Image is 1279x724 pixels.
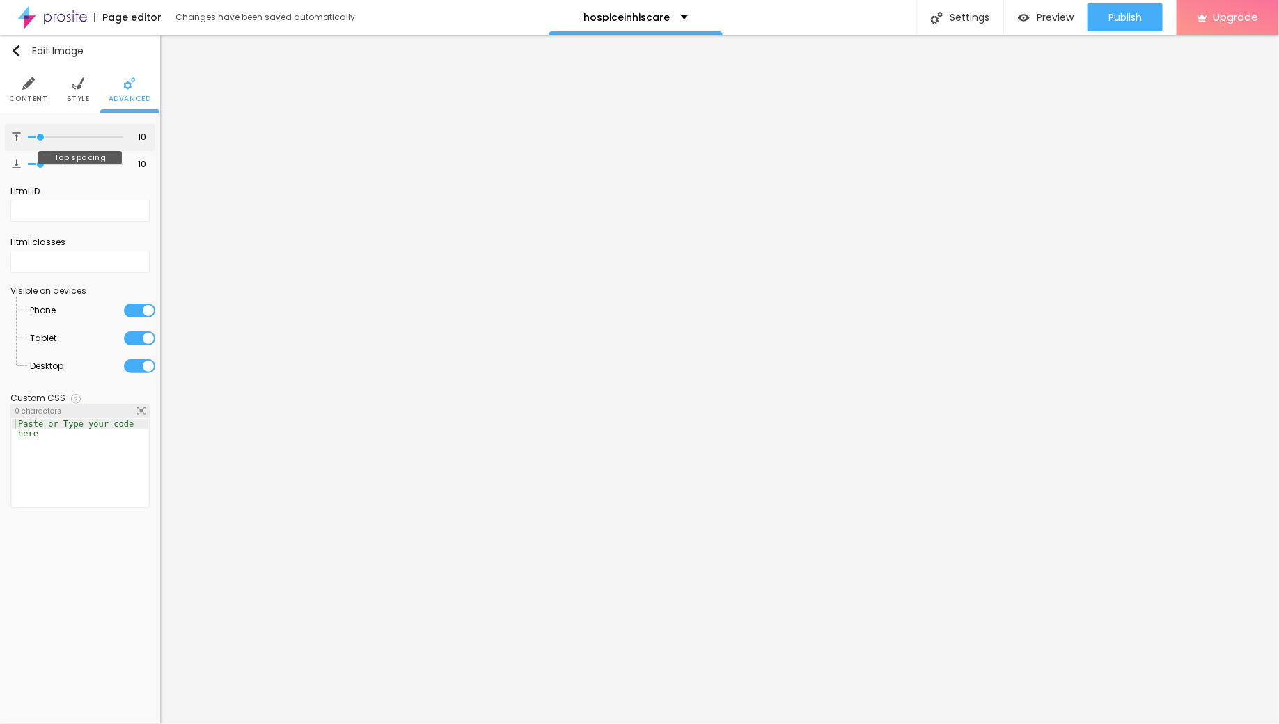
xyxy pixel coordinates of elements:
span: Upgrade [1213,11,1258,23]
div: Visible on devices [10,287,150,295]
p: hospiceinhiscare [584,13,670,22]
span: Tablet [31,324,57,352]
div: Html ID [10,185,150,198]
span: Phone [31,297,56,324]
img: Icone [931,12,943,24]
img: Icone [12,132,21,141]
button: Preview [1004,3,1088,31]
span: Publish [1108,12,1142,23]
iframe: Editor [160,35,1279,724]
div: Html classes [10,236,150,249]
span: Desktop [31,352,64,380]
img: Icone [12,159,21,168]
span: Content [9,95,47,102]
button: Publish [1088,3,1163,31]
img: Icone [71,394,81,404]
div: Changes have been saved automatically [175,13,355,22]
div: Paste or Type your code here [12,419,148,439]
div: 0 characters [11,404,149,418]
span: Advanced [109,95,151,102]
img: view-1.svg [1018,12,1030,24]
img: Icone [123,77,136,90]
div: Custom CSS [10,394,65,402]
div: Page editor [94,13,162,22]
img: Icone [22,77,35,90]
img: Icone [72,77,84,90]
img: Icone [137,407,146,415]
img: Icone [10,45,22,56]
span: Style [67,95,90,102]
div: Edit Image [10,45,84,56]
span: Preview [1037,12,1074,23]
